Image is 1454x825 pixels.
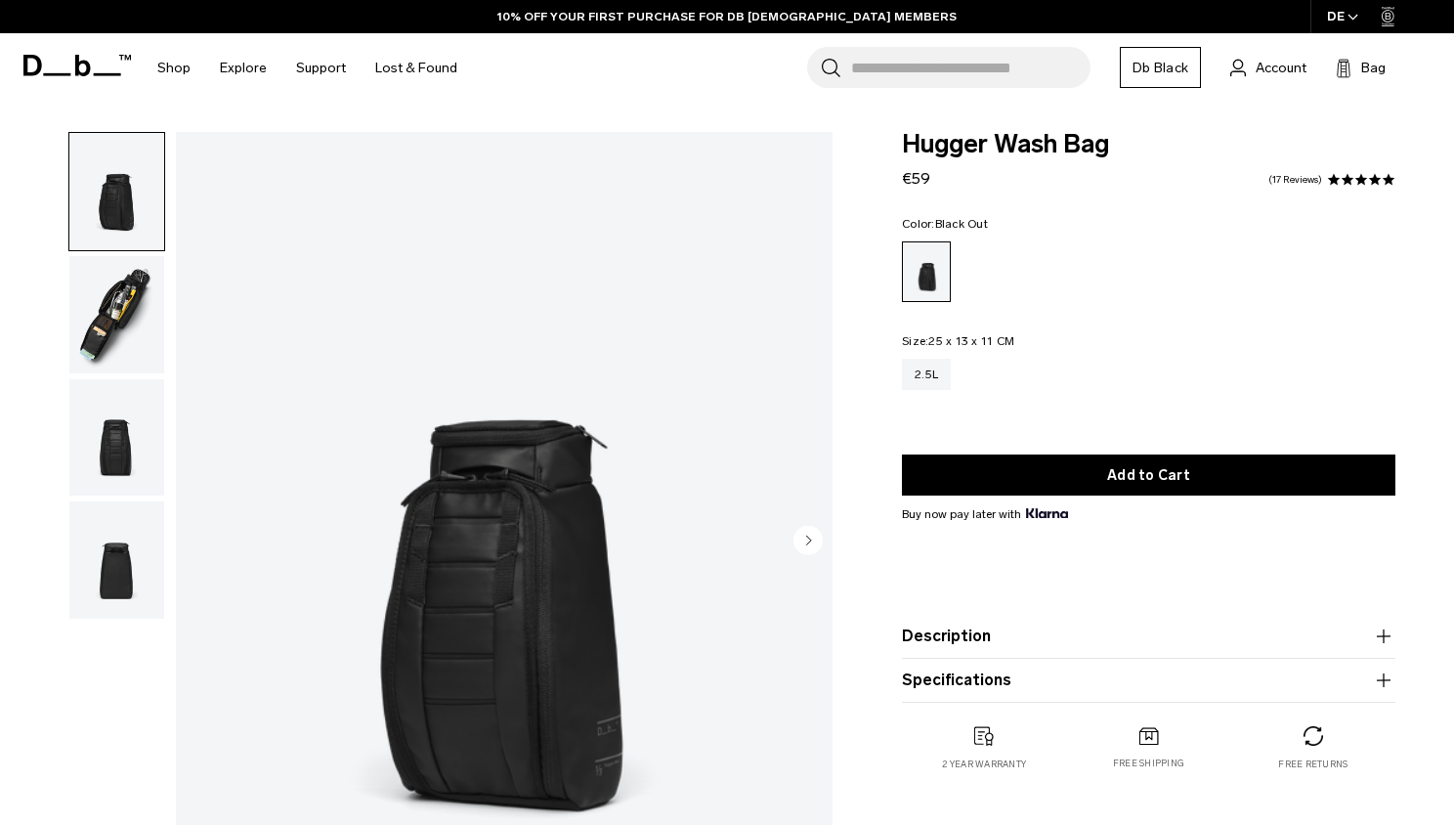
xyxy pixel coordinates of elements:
img: {"height" => 20, "alt" => "Klarna"} [1026,508,1068,518]
button: Hugger Wash Bag Black Out [68,378,165,498]
button: Add to Cart [902,455,1395,496]
button: Bag [1336,56,1386,79]
span: Hugger Wash Bag [902,132,1395,157]
span: Bag [1361,58,1386,78]
span: Buy now pay later with [902,505,1068,523]
a: 2.5L [902,359,951,390]
img: Hugger Wash Bag Black Out [69,501,164,619]
button: Description [902,625,1395,648]
span: 25 x 13 x 11 CM [928,334,1014,348]
img: Hugger Wash Bag Black Out [69,379,164,497]
a: 17 reviews [1268,175,1322,185]
span: €59 [902,169,930,188]
a: 10% OFF YOUR FIRST PURCHASE FOR DB [DEMOGRAPHIC_DATA] MEMBERS [497,8,957,25]
legend: Color: [902,218,988,230]
button: Hugger Wash Bag Black Out [68,500,165,620]
button: Next slide [793,525,823,558]
button: Specifications [902,669,1395,692]
p: Free shipping [1113,757,1184,770]
a: Black Out [902,241,951,302]
nav: Main Navigation [143,33,472,103]
span: Account [1256,58,1306,78]
p: 2 year warranty [942,758,1026,771]
img: Hugger Wash Bag Black Out [69,256,164,373]
a: Shop [157,33,191,103]
a: Db Black [1120,47,1201,88]
button: Hugger Wash Bag Black Out [68,255,165,374]
a: Lost & Found [375,33,457,103]
legend: Size: [902,335,1014,347]
img: Hugger Wash Bag Black Out [69,133,164,250]
button: Hugger Wash Bag Black Out [68,132,165,251]
p: Free returns [1278,758,1347,771]
span: Black Out [935,217,988,231]
a: Account [1230,56,1306,79]
a: Explore [220,33,267,103]
a: Support [296,33,346,103]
